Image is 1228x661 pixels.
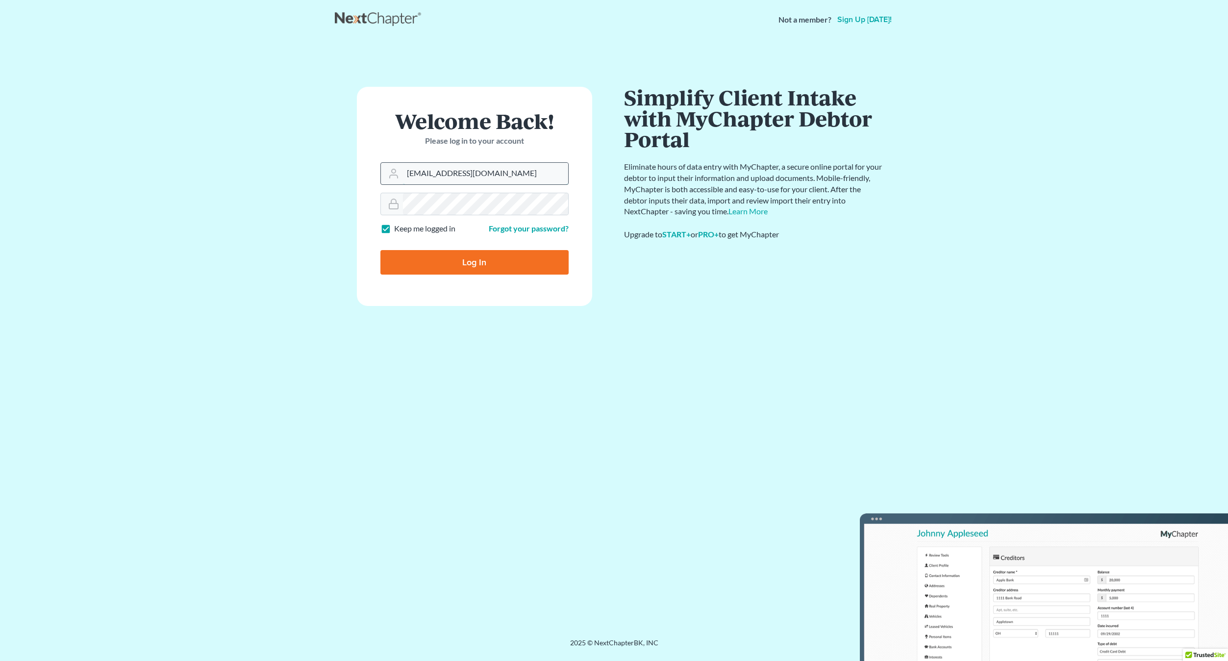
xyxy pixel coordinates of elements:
a: Forgot your password? [489,224,569,233]
p: Eliminate hours of data entry with MyChapter, a secure online portal for your debtor to input the... [624,161,884,217]
input: Log In [380,250,569,275]
a: Sign up [DATE]! [835,16,894,24]
p: Please log in to your account [380,135,569,147]
div: 2025 © NextChapterBK, INC [335,638,894,656]
strong: Not a member? [778,14,831,25]
a: START+ [662,229,691,239]
h1: Simplify Client Intake with MyChapter Debtor Portal [624,87,884,150]
div: Upgrade to or to get MyChapter [624,229,884,240]
a: Learn More [728,206,768,216]
h1: Welcome Back! [380,110,569,131]
input: Email Address [403,163,568,184]
a: PRO+ [698,229,719,239]
label: Keep me logged in [394,223,455,234]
